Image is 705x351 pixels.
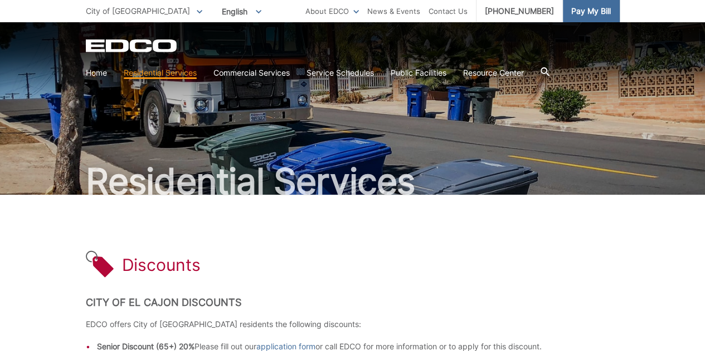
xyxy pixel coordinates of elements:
p: EDCO offers City of [GEOGRAPHIC_DATA] residents the following discounts: [86,318,620,330]
a: About EDCO [305,5,359,17]
a: Resource Center [463,67,524,79]
h2: City of El Cajon Discounts [86,296,620,309]
a: Commercial Services [213,67,290,79]
span: Pay My Bill [571,5,611,17]
span: City of [GEOGRAPHIC_DATA] [86,6,190,16]
h2: Residential Services [86,164,620,199]
a: EDCD logo. Return to the homepage. [86,39,178,52]
a: News & Events [367,5,420,17]
a: Contact Us [429,5,468,17]
h1: Discounts [122,255,201,275]
a: Public Facilities [391,67,446,79]
a: Home [86,67,107,79]
span: English [213,2,270,21]
strong: Senior Discount (65+) 20% [97,342,195,351]
a: Residential Services [124,67,197,79]
a: Service Schedules [307,67,374,79]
